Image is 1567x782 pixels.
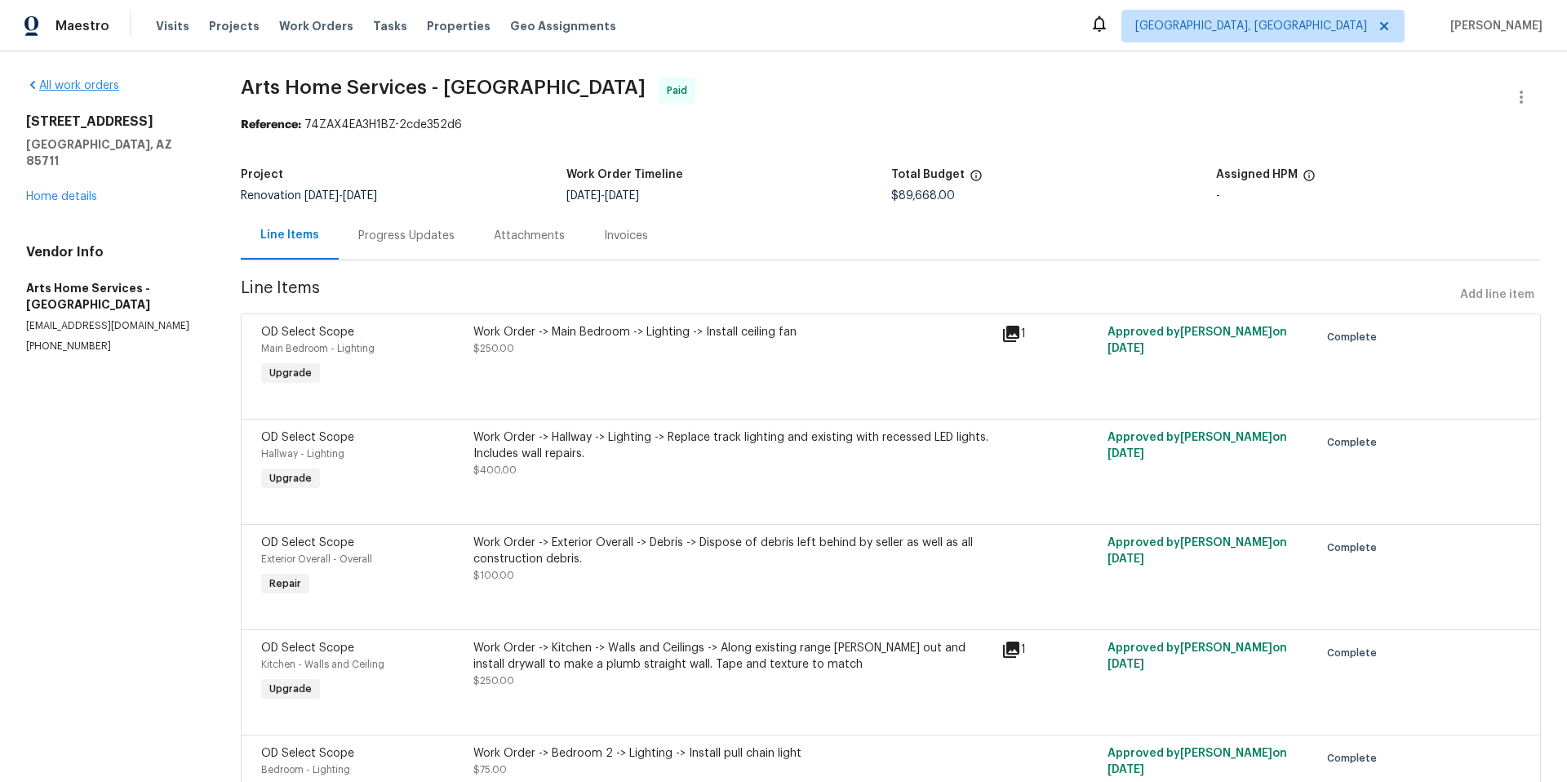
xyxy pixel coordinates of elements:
span: [GEOGRAPHIC_DATA], [GEOGRAPHIC_DATA] [1135,18,1367,34]
span: Approved by [PERSON_NAME] on [1108,327,1287,354]
b: Reference: [241,119,301,131]
span: Kitchen - Walls and Ceiling [261,660,384,669]
span: Complete [1327,750,1383,766]
span: [DATE] [343,190,377,202]
span: Arts Home Services - [GEOGRAPHIC_DATA] [241,78,646,97]
span: [DATE] [304,190,339,202]
span: Tasks [373,20,407,32]
span: [DATE] [1108,448,1144,460]
span: The hpm assigned to this work order. [1303,169,1316,190]
span: Work Orders [279,18,353,34]
span: Approved by [PERSON_NAME] on [1108,642,1287,670]
span: Approved by [PERSON_NAME] on [1108,748,1287,775]
span: Visits [156,18,189,34]
span: [DATE] [1108,343,1144,354]
div: - [1216,190,1541,202]
span: Upgrade [263,365,318,381]
span: OD Select Scope [261,748,354,759]
span: Approved by [PERSON_NAME] on [1108,537,1287,565]
span: - [304,190,377,202]
div: Work Order -> Main Bedroom -> Lighting -> Install ceiling fan [473,324,992,340]
h2: [STREET_ADDRESS] [26,113,202,130]
span: - [566,190,639,202]
a: Home details [26,191,97,202]
div: Attachments [494,228,565,244]
span: [DATE] [1108,553,1144,565]
span: $250.00 [473,676,514,686]
h4: Vendor Info [26,244,202,260]
h5: [GEOGRAPHIC_DATA], AZ 85711 [26,136,202,169]
div: 1 [1001,324,1098,344]
span: [DATE] [1108,764,1144,775]
span: Complete [1327,329,1383,345]
p: [EMAIL_ADDRESS][DOMAIN_NAME] [26,319,202,333]
span: $250.00 [473,344,514,353]
span: Line Items [241,280,1454,310]
div: 74ZAX4EA3H1BZ-2cde352d6 [241,117,1541,133]
span: [DATE] [605,190,639,202]
h5: Assigned HPM [1216,169,1298,180]
h5: Arts Home Services - [GEOGRAPHIC_DATA] [26,280,202,313]
div: Work Order -> Bedroom 2 -> Lighting -> Install pull chain light [473,745,992,762]
h5: Work Order Timeline [566,169,683,180]
div: Line Items [260,227,319,243]
span: Main Bedroom - Lighting [261,344,375,353]
span: Projects [209,18,260,34]
span: Upgrade [263,681,318,697]
span: OD Select Scope [261,327,354,338]
span: Hallway - Lighting [261,449,344,459]
p: [PHONE_NUMBER] [26,340,202,353]
div: 1 [1001,640,1098,660]
span: OD Select Scope [261,432,354,443]
span: The total cost of line items that have been proposed by Opendoor. This sum includes line items th... [970,169,983,190]
span: Approved by [PERSON_NAME] on [1108,432,1287,460]
span: $400.00 [473,465,517,475]
h5: Project [241,169,283,180]
span: $100.00 [473,571,514,580]
span: Complete [1327,540,1383,556]
span: $75.00 [473,765,507,775]
span: Exterior Overall - Overall [261,554,372,564]
span: Complete [1327,645,1383,661]
span: Renovation [241,190,377,202]
span: [DATE] [1108,659,1144,670]
span: Bedroom - Lighting [261,765,350,775]
span: Complete [1327,434,1383,451]
div: Work Order -> Exterior Overall -> Debris -> Dispose of debris left behind by seller as well as al... [473,535,992,567]
span: [DATE] [566,190,601,202]
span: Paid [667,82,694,99]
span: [PERSON_NAME] [1444,18,1543,34]
span: Maestro [55,18,109,34]
h5: Total Budget [891,169,965,180]
a: All work orders [26,80,119,91]
div: Work Order -> Kitchen -> Walls and Ceilings -> Along existing range [PERSON_NAME] out and install... [473,640,992,673]
div: Work Order -> Hallway -> Lighting -> Replace track lighting and existing with recessed LED lights... [473,429,992,462]
span: Upgrade [263,470,318,487]
div: Invoices [604,228,648,244]
span: OD Select Scope [261,642,354,654]
span: Repair [263,575,308,592]
span: $89,668.00 [891,190,955,202]
span: Geo Assignments [510,18,616,34]
div: Progress Updates [358,228,455,244]
span: OD Select Scope [261,537,354,549]
span: Properties [427,18,491,34]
